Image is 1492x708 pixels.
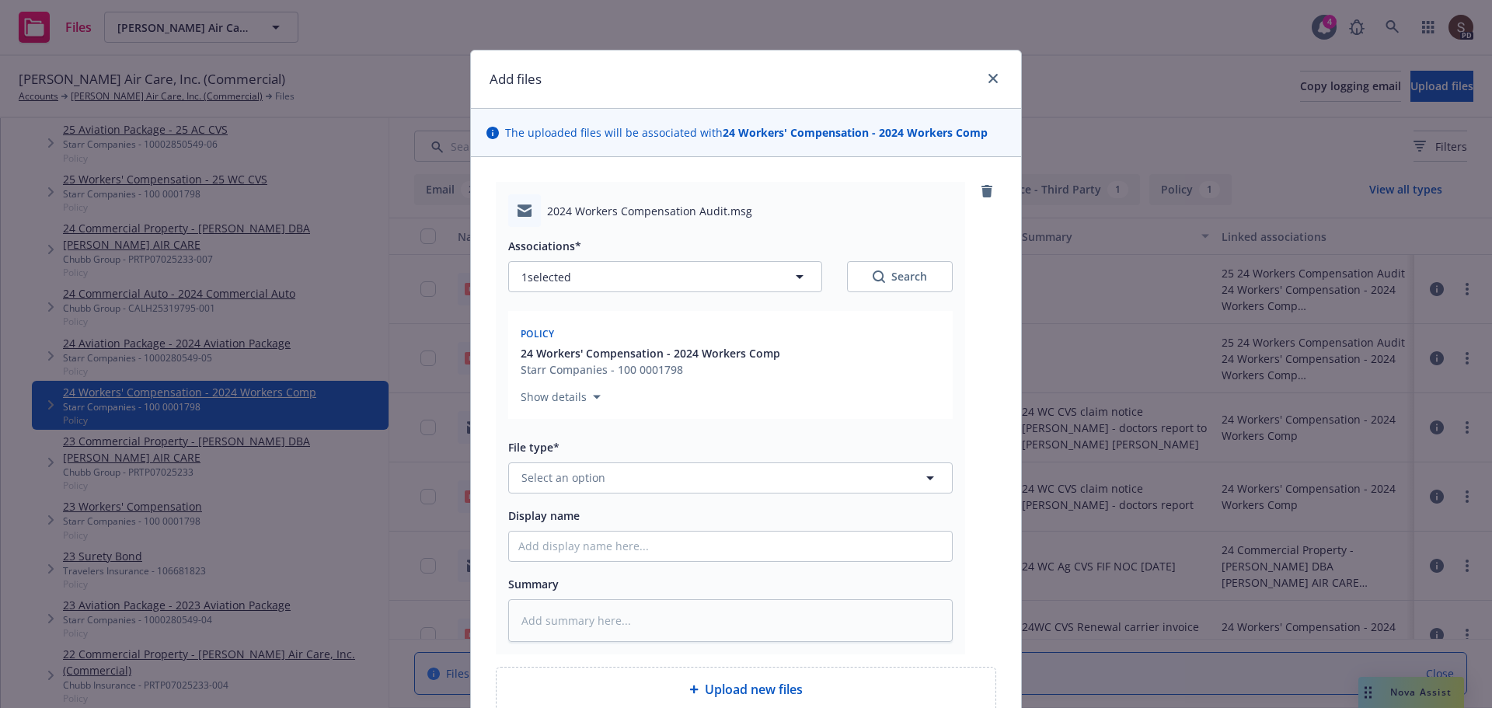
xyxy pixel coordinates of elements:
[521,469,605,486] span: Select an option
[514,388,607,406] button: Show details
[521,327,555,340] span: Policy
[521,269,571,285] span: 1 selected
[508,261,822,292] button: 1selected
[508,239,581,253] span: Associations*
[508,508,580,523] span: Display name
[508,577,559,591] span: Summary
[723,125,988,140] strong: 24 Workers' Compensation - 2024 Workers Comp
[547,203,752,219] span: 2024 Workers Compensation Audit.msg
[873,270,885,283] svg: Search
[490,69,542,89] h1: Add files
[505,124,988,141] span: The uploaded files will be associated with
[521,345,780,361] button: 24 Workers' Compensation - 2024 Workers Comp
[705,680,803,699] span: Upload new files
[873,269,927,284] div: Search
[521,361,780,378] div: Starr Companies - 100 0001798
[508,462,953,494] button: Select an option
[978,182,996,201] a: remove
[509,532,952,561] input: Add display name here...
[984,69,1002,88] a: close
[847,261,953,292] button: SearchSearch
[508,440,559,455] span: File type*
